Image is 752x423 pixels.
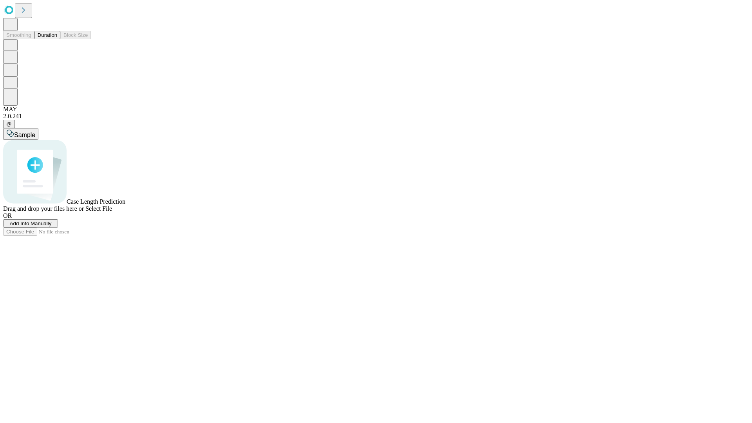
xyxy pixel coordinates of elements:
[14,132,35,138] span: Sample
[3,128,38,140] button: Sample
[10,221,52,226] span: Add Info Manually
[60,31,91,39] button: Block Size
[3,212,12,219] span: OR
[3,113,749,120] div: 2.0.241
[3,205,84,212] span: Drag and drop your files here or
[3,120,15,128] button: @
[3,219,58,228] button: Add Info Manually
[6,121,12,127] span: @
[3,106,749,113] div: MAY
[34,31,60,39] button: Duration
[3,31,34,39] button: Smoothing
[85,205,112,212] span: Select File
[67,198,125,205] span: Case Length Prediction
